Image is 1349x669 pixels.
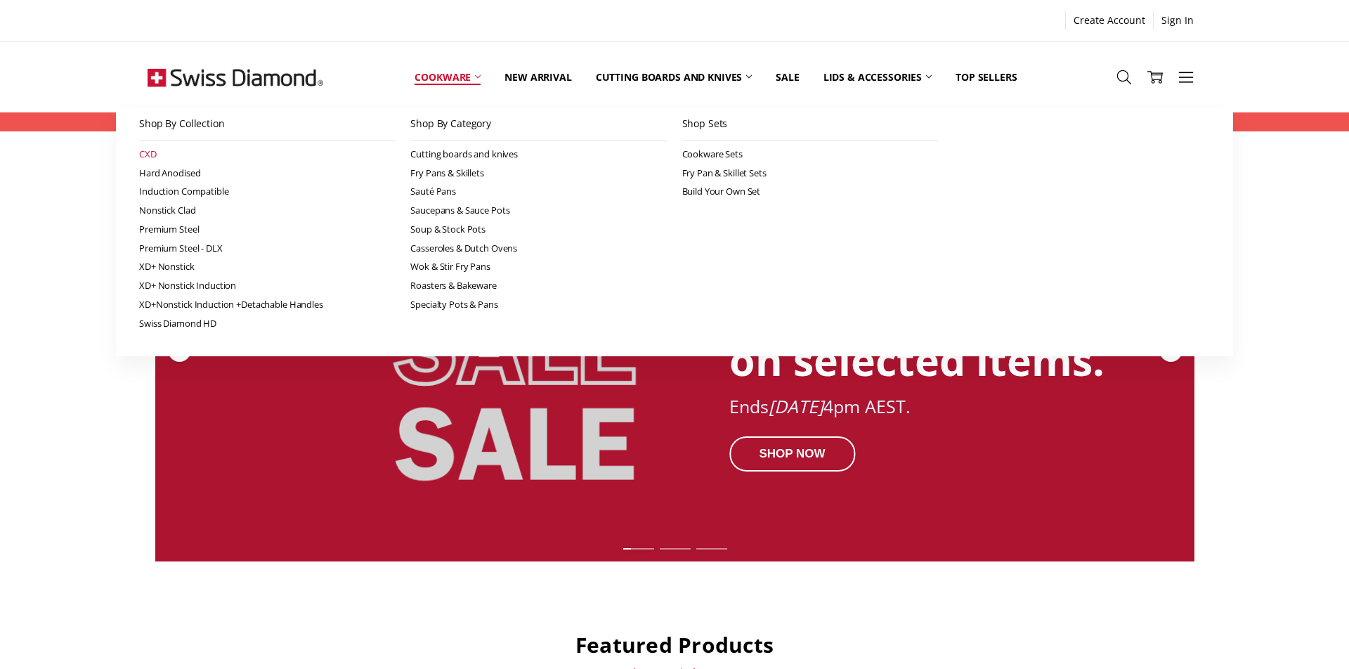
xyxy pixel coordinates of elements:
[764,46,811,108] a: Sale
[155,140,1194,561] a: Redirect to https://swissdiamond.com.au/cookware/shop-by-collection/premium-steel-dlx/
[944,46,1029,108] a: Top Sellers
[769,394,823,418] em: [DATE]
[693,540,729,558] div: Slide 3 of 7
[148,42,323,112] img: Free Shipping On Every Order
[148,632,1201,658] h2: Featured Products
[656,540,693,558] div: Slide 2 of 7
[729,292,1106,383] div: Up to 70% off RRP on selected items.
[1158,338,1183,363] div: Next
[584,46,764,108] a: Cutting boards and knives
[1154,11,1201,30] a: Sign In
[620,540,656,558] div: Slide 1 of 7
[1066,11,1153,30] a: Create Account
[812,46,944,108] a: Lids & Accessories
[493,46,583,108] a: New arrival
[403,46,493,108] a: Cookware
[167,338,192,363] div: Previous
[729,436,855,471] div: SHOP NOW
[729,397,1106,417] div: Ends 4pm AEST.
